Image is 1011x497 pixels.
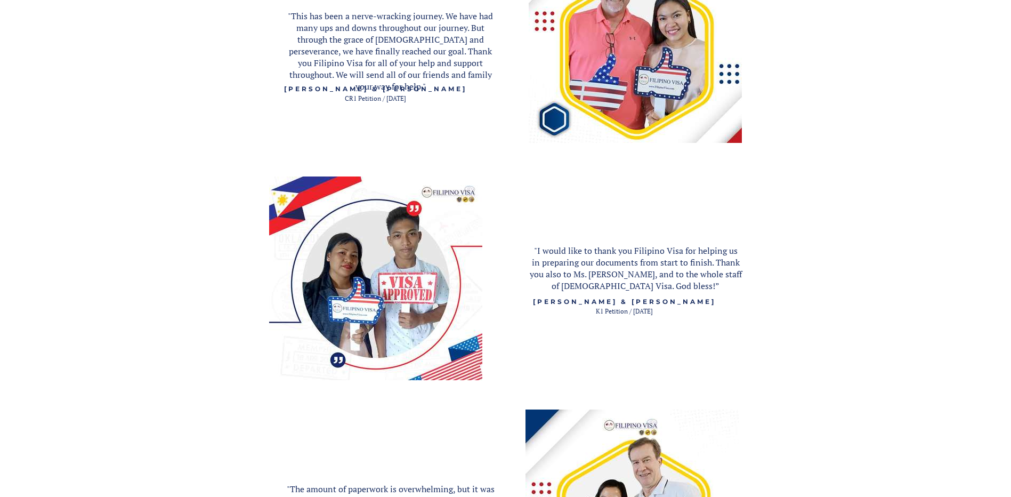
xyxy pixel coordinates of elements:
span: CR1 Petition / [DATE] [345,94,406,102]
span: "I would like to thank you Filipino Visa for helping us in preparing our documents from start to ... [530,245,742,292]
span: K1 Petition / [DATE] [596,307,653,315]
span: [PERSON_NAME] & [PERSON_NAME] [533,298,716,306]
span: "This has been a nerve-wracking journey. We have had many ups and downs throughout our journey. B... [288,10,493,92]
span: [PERSON_NAME] & [PERSON_NAME] [284,85,467,93]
